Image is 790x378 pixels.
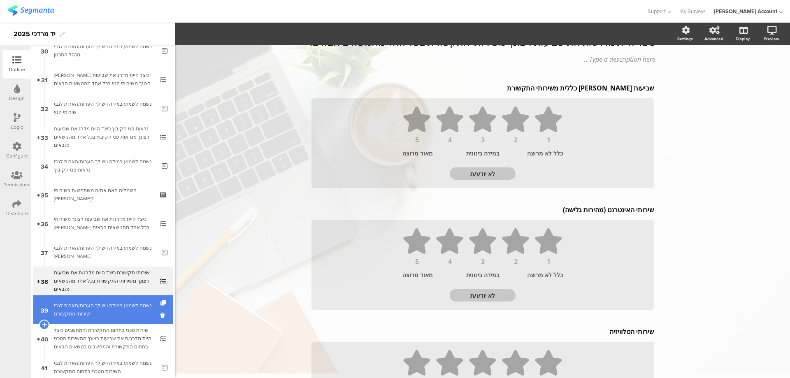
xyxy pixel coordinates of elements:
a: 36 כיצד היית מדרג/ת את שביעות רצונך משירותי [PERSON_NAME] בכל אחד מהנושאים הבאים: [33,209,173,238]
div: Preview [764,36,779,42]
div: יד מרדכי 2025 [14,28,56,41]
div: נשמח לשמוע במידה ויש לך הערות/הארות לגבי שירותי הנוי [54,100,156,116]
div: כלל לא מרוצה [515,149,563,157]
span: 40 [41,334,48,343]
a: 39 נשמח לשמוע במידה ויש לך הערות/הארות לגבי שירותי התקשורת [33,295,173,324]
div: Configure [6,152,28,160]
div: Settings [677,36,693,42]
div: חשמליה האם את/ה משתמש/ת בשירותי החשמליה? [54,186,152,203]
i: Duplicate [160,300,167,306]
div: [PERSON_NAME] Account [714,7,777,15]
span: 33 [41,132,48,141]
div: 2 [501,137,530,143]
div: 3 [468,258,497,265]
div: שירותי תקשורת כיצד היית מדרג/ת את שביעות רצונך משירותי התקשורת בכל אחד מהנושאים הבאים: [54,269,152,293]
div: 5 [402,258,431,265]
span: 31 [41,75,47,84]
a: 34 נשמח לשמוע במידה ויש לך הערות/הארות לגבי נראות פני הקיבוץ [33,151,173,180]
div: נשמח לשמוע במידה ויש לך הערות/הארות לגבי השירות הטכני בתחום התקשורת [54,359,156,376]
div: כיצד היית מדרג/ת את שביעות רצונך משירותי החשמליה בכל אחד מהנושאים הבאים: [54,215,152,232]
p: שירותי האינטרנט (מהירות גלישה) [311,205,654,214]
div: כלל לא מרוצה [515,271,563,279]
span: 41 [41,363,47,372]
span: 36 [41,219,48,228]
a: 30 נשמח לשמוע במידה ויש לך הערות/הארות לגבי מנהל התכנון [33,36,173,65]
p: כיצד היית מדרג/ת את שביעות רצונך משירותי התקשורת בכל אחד מהנושאים הבאים: [310,36,655,49]
div: Distribute [6,210,28,217]
div: במידה בינונית [459,149,507,157]
div: 4 [435,258,464,265]
div: Logic [11,123,23,131]
div: נשמח לשמוע במידה ויש לך הערות/הארות לגבי מנהל התכנון [54,42,156,59]
div: שירות טכני בתחום התקשורת והמחשבים כיצד היית מדרג/ת את שביעות רצונך מהשירות הטכני בתחום התקשורת וה... [54,326,152,351]
div: נראות פני הקיבוץ כיצד היית מדרג את שביעות רצונך מנראות פני הקיבוץ בכל אחד מהנושאים הבאים: [54,125,152,149]
span: 32 [41,104,48,113]
span: Support [648,7,666,15]
img: segmanta logo [7,5,54,16]
div: Permissions [3,181,30,188]
div: Design [9,95,25,102]
a: 32 נשמח לשמוע במידה ויש לך הערות/הארות לגבי שירותי הנוי [33,94,173,123]
a: 40 שירות טכני בתחום התקשורת והמחשבים כיצד היית מדרג/ת את שביעות רצונך מהשירות הטכני בתחום התקשורת... [33,324,173,353]
span: 39 [41,305,48,314]
div: נשמח לשמוע במידה ויש לך הערות/הארות לגבי שירותי התקשורת [54,301,156,318]
div: 2 [501,258,530,265]
div: Advanced [704,36,723,42]
div: Display [736,36,750,42]
span: 38 [41,276,48,285]
div: 5 [402,137,431,143]
div: נשמח לשמוע במידה ויש לך הערות/הארות לגבי החשמליה [54,244,156,260]
div: מאוד מרוצה [402,149,451,157]
div: נשמח לשמוע במידה ויש לך הערות/הארות לגבי נראות פני הקיבוץ [54,158,156,174]
a: 33 נראות פני הקיבוץ כיצד היית מדרג את שביעות רצונך מנראות פני הקיבוץ בכל אחד מהנושאים הבאים: [33,123,173,151]
span: 30 [41,46,48,55]
div: Outline [9,66,25,73]
p: שביעות [PERSON_NAME] כללית משירותי התקשורת [311,83,654,93]
div: במידה בינונית [459,271,507,279]
div: 4 [435,137,464,143]
a: 35 חשמליה האם את/ה משתמש/ת בשירותי [PERSON_NAME]? [33,180,173,209]
i: Delete [160,311,167,319]
a: 37 נשמח לשמוע במידה ויש לך הערות/הארות לגבי [PERSON_NAME] [33,238,173,267]
div: מאוד מרוצה [402,271,451,279]
div: 1 [534,258,563,265]
p: שירותי הטלוויזיה [311,327,654,336]
div: 1 [534,137,563,143]
div: Type a description here... [310,55,655,64]
a: 38 שירותי תקשורת כיצד היית מדרג/ת את שביעות רצונך משירותי התקשורת בכל אחד מהנושאים הבאים: [33,267,173,295]
span: 35 [41,190,48,199]
div: 3 [468,137,497,143]
div: נוי כיצד היית מדרג את שביעות רצונך משירותי הנוי בכל אחד מהנושאים הבאים: [54,71,152,88]
span: 34 [41,161,48,170]
a: 31 [PERSON_NAME] כיצד היית מדרג את שביעות רצונך משירותי הנוי בכל אחד מהנושאים הבאים: [33,65,173,94]
span: 37 [41,248,48,257]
